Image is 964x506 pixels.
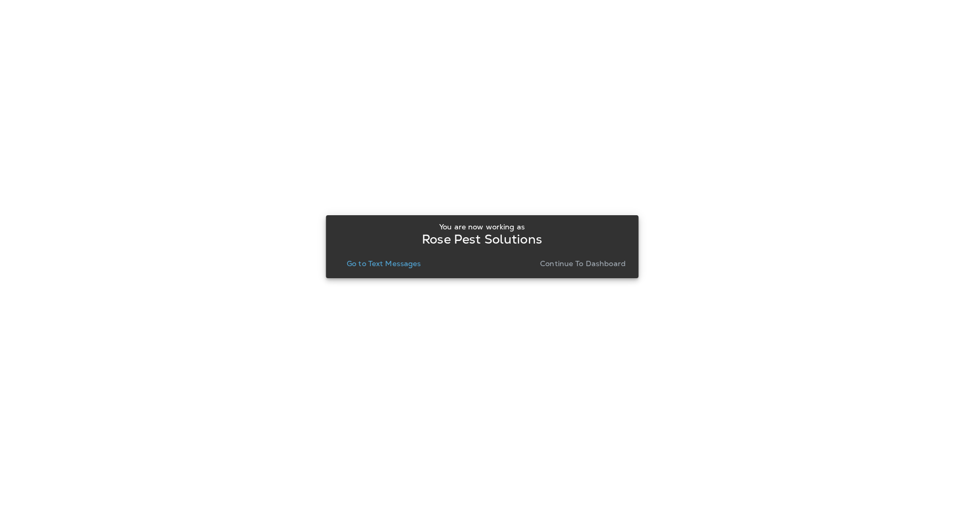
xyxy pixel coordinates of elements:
p: You are now working as [439,223,525,231]
p: Go to Text Messages [347,259,421,268]
p: Rose Pest Solutions [422,235,542,244]
button: Go to Text Messages [343,256,426,271]
button: Continue to Dashboard [536,256,630,271]
p: Continue to Dashboard [540,259,626,268]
